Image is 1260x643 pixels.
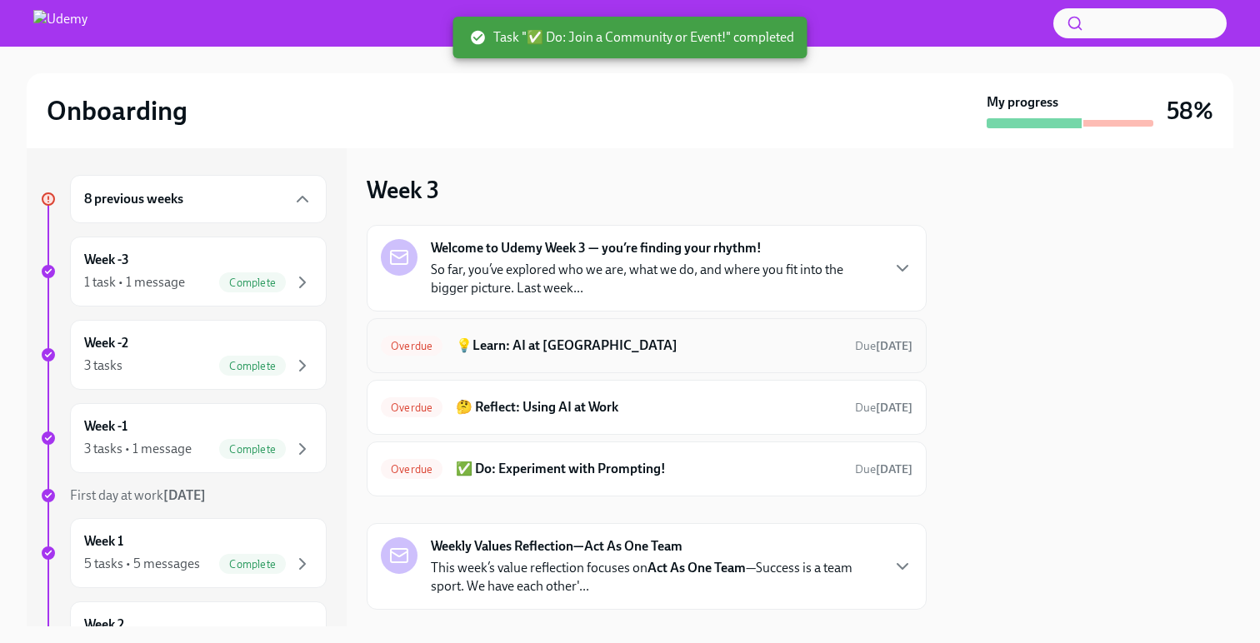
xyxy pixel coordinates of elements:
[219,558,286,571] span: Complete
[84,440,192,458] div: 3 tasks • 1 message
[84,616,124,634] h6: Week 2
[40,518,327,588] a: Week 15 tasks • 5 messagesComplete
[855,401,912,415] span: Due
[876,401,912,415] strong: [DATE]
[1167,96,1213,126] h3: 58%
[219,277,286,289] span: Complete
[70,487,206,503] span: First day at work
[381,456,912,482] a: Overdue✅ Do: Experiment with Prompting!Due[DATE]
[855,462,912,476] span: Due
[456,336,842,355] h6: 💡Learn: AI at [GEOGRAPHIC_DATA]
[855,461,912,477] span: August 16th, 2025 10:00
[84,273,185,292] div: 1 task • 1 message
[876,339,912,353] strong: [DATE]
[855,338,912,354] span: August 16th, 2025 10:00
[40,403,327,473] a: Week -13 tasks • 1 messageComplete
[367,175,439,205] h3: Week 3
[40,486,327,505] a: First day at work[DATE]
[33,10,87,37] img: Udemy
[381,401,442,414] span: Overdue
[876,462,912,476] strong: [DATE]
[456,398,842,416] h6: 🤔 Reflect: Using AI at Work
[987,93,1058,112] strong: My progress
[647,560,746,576] strong: Act As One Team
[431,537,682,556] strong: Weekly Values Reflection—Act As One Team
[381,463,442,476] span: Overdue
[381,332,912,359] a: Overdue💡Learn: AI at [GEOGRAPHIC_DATA]Due[DATE]
[84,251,129,269] h6: Week -3
[456,460,842,478] h6: ✅ Do: Experiment with Prompting!
[47,94,187,127] h2: Onboarding
[470,28,794,47] span: Task "✅ Do: Join a Community or Event!" completed
[163,487,206,503] strong: [DATE]
[84,532,123,551] h6: Week 1
[855,339,912,353] span: Due
[84,417,127,436] h6: Week -1
[855,400,912,416] span: August 16th, 2025 10:00
[70,175,327,223] div: 8 previous weeks
[431,239,762,257] strong: Welcome to Udemy Week 3 — you’re finding your rhythm!
[431,559,879,596] p: This week’s value reflection focuses on —Success is a team sport. We have each other'...
[84,555,200,573] div: 5 tasks • 5 messages
[84,190,183,208] h6: 8 previous weeks
[84,356,122,375] div: 3 tasks
[84,334,128,352] h6: Week -2
[40,237,327,307] a: Week -31 task • 1 messageComplete
[219,360,286,372] span: Complete
[381,340,442,352] span: Overdue
[219,443,286,456] span: Complete
[381,394,912,421] a: Overdue🤔 Reflect: Using AI at WorkDue[DATE]
[431,261,879,297] p: So far, you’ve explored who we are, what we do, and where you fit into the bigger picture. Last w...
[40,320,327,390] a: Week -23 tasksComplete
